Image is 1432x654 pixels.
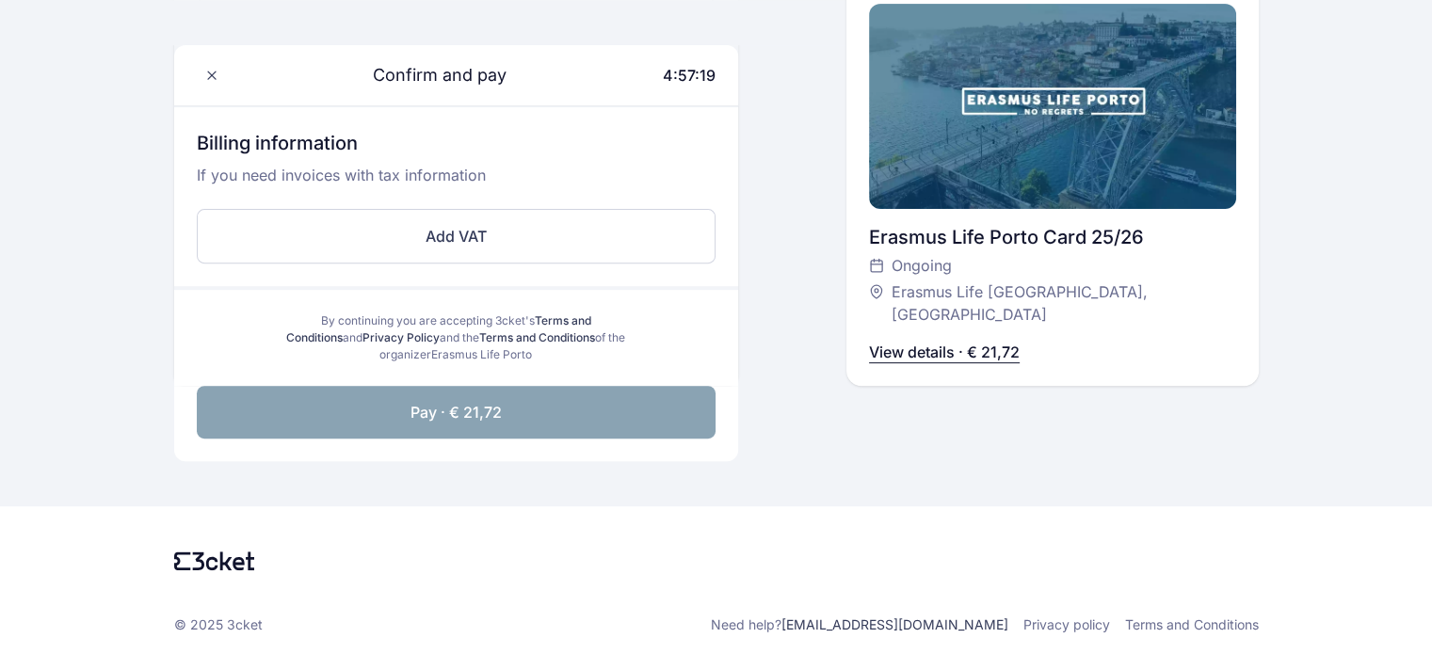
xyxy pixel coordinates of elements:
span: Erasmus Life Porto [431,347,532,361]
div: Erasmus Life Porto Card 25/26 [869,224,1236,250]
button: Add VAT [197,209,716,263]
a: Privacy policy [1023,615,1110,634]
a: [EMAIL_ADDRESS][DOMAIN_NAME] [781,616,1008,632]
span: Pay · € 21,72 [410,401,502,423]
p: © 2025 3cket [174,615,263,634]
span: Ongoing [892,254,952,277]
span: Confirm and pay [350,62,507,88]
p: If you need invoices with tax information [197,164,716,201]
a: Terms and Conditions [479,330,595,344]
h3: Billing information [197,130,716,164]
p: View details · € 21,72 [869,341,1020,363]
div: By continuing you are accepting 3cket's and and the of the organizer [280,312,633,363]
span: 4:57:19 [663,66,716,85]
p: Need help? [711,615,1008,634]
a: Terms and Conditions [1125,615,1259,634]
button: Pay · € 21,72 [197,386,716,439]
a: Privacy Policy [362,330,440,344]
span: Erasmus Life [GEOGRAPHIC_DATA], [GEOGRAPHIC_DATA] [892,280,1217,326]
